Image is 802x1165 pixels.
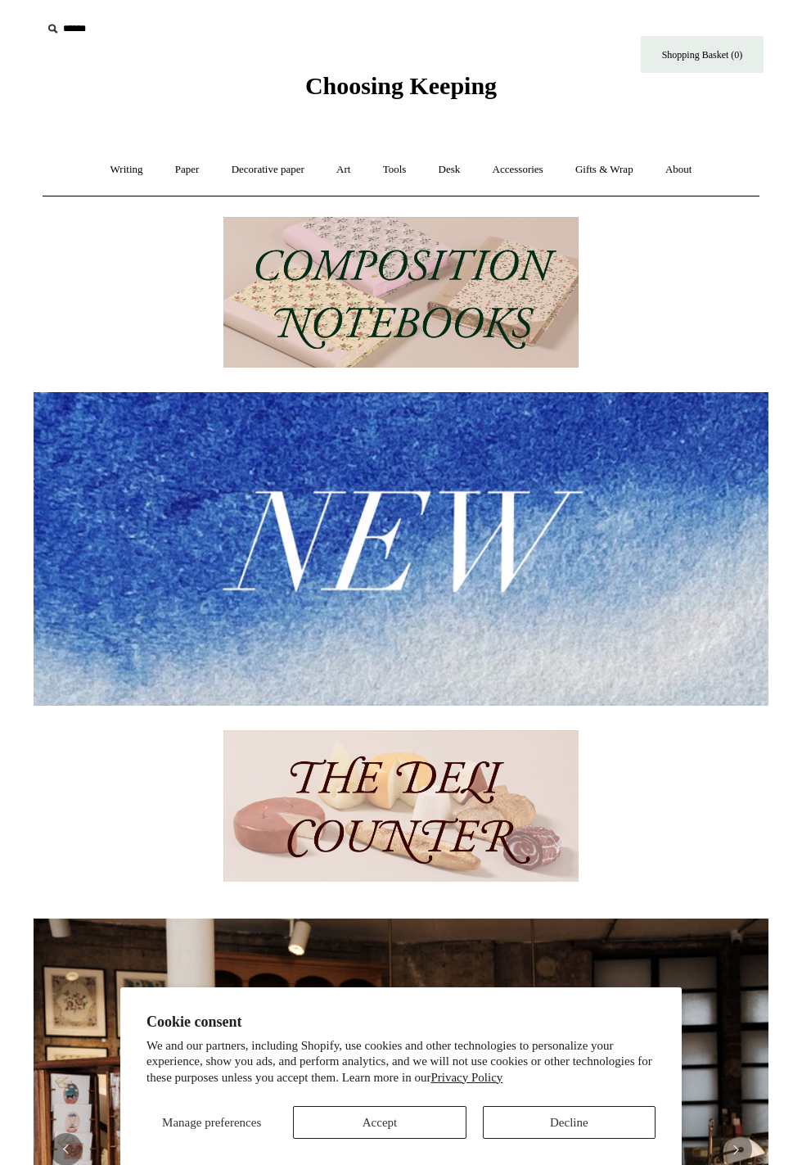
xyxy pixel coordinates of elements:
a: Decorative paper [217,148,319,192]
a: Choosing Keeping [305,85,497,97]
a: Tools [368,148,421,192]
button: Accept [293,1106,466,1139]
button: Manage preferences [146,1106,277,1139]
a: Accessories [478,148,558,192]
a: Writing [96,148,158,192]
a: Desk [424,148,475,192]
h2: Cookie consent [146,1014,656,1031]
a: Shopping Basket (0) [641,36,764,73]
button: Decline [483,1106,656,1139]
p: We and our partners, including Shopify, use cookies and other technologies to personalize your ex... [146,1038,656,1086]
a: Art [322,148,365,192]
img: The Deli Counter [223,730,579,882]
span: Choosing Keeping [305,72,497,99]
span: Manage preferences [162,1116,261,1129]
a: Paper [160,148,214,192]
a: Privacy Policy [430,1071,502,1084]
a: Gifts & Wrap [561,148,648,192]
img: 202302 Composition ledgers.jpg__PID:69722ee6-fa44-49dd-a067-31375e5d54ec [223,217,579,368]
img: New.jpg__PID:f73bdf93-380a-4a35-bcfe-7823039498e1 [34,392,768,705]
a: About [651,148,707,192]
